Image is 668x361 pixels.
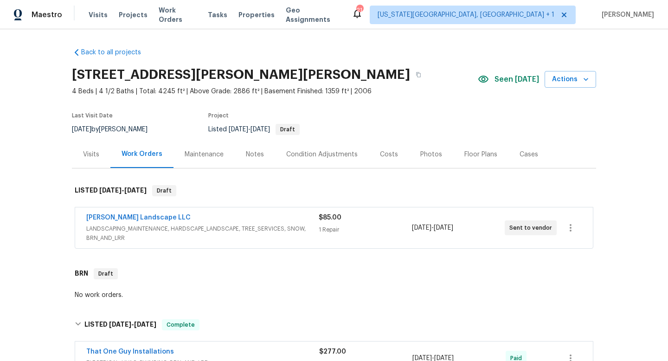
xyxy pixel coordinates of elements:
span: Projects [119,10,148,19]
div: Maintenance [185,150,224,159]
div: Visits [83,150,99,159]
span: [PERSON_NAME] [598,10,654,19]
span: Project [208,113,229,118]
span: [DATE] [412,225,431,231]
span: $277.00 [319,348,346,355]
span: Complete [163,320,199,329]
span: [DATE] [124,187,147,193]
span: Draft [276,127,299,132]
span: [DATE] [229,126,248,133]
span: Sent to vendor [509,223,556,232]
h6: LISTED [75,185,147,196]
a: Back to all projects [72,48,161,57]
div: Condition Adjustments [286,150,358,159]
span: [DATE] [134,321,156,328]
span: 4 Beds | 4 1/2 Baths | Total: 4245 ft² | Above Grade: 2886 ft² | Basement Finished: 1359 ft² | 2006 [72,87,478,96]
div: 21 [356,6,363,15]
span: [DATE] [434,225,453,231]
span: - [99,187,147,193]
span: Tasks [208,12,227,18]
div: LISTED [DATE]-[DATE]Complete [72,310,596,340]
button: Actions [545,71,596,88]
div: LISTED [DATE]-[DATE]Draft [72,176,596,206]
span: Properties [238,10,275,19]
div: 1 Repair [319,225,411,234]
span: Geo Assignments [286,6,340,24]
span: - [412,223,453,232]
span: Draft [95,269,117,278]
span: [DATE] [109,321,131,328]
div: No work orders. [75,290,593,300]
h2: [STREET_ADDRESS][PERSON_NAME][PERSON_NAME] [72,70,410,79]
span: Last Visit Date [72,113,113,118]
div: by [PERSON_NAME] [72,124,159,135]
span: - [109,321,156,328]
div: Floor Plans [464,150,497,159]
div: Work Orders [122,149,162,159]
span: Listed [208,126,300,133]
a: [PERSON_NAME] Landscape LLC [86,214,191,221]
span: Work Orders [159,6,197,24]
span: LANDSCAPING_MAINTENANCE, HARDSCAPE_LANDSCAPE, TREE_SERVICES, SNOW, BRN_AND_LRR [86,224,319,243]
button: Copy Address [410,66,427,83]
span: [DATE] [250,126,270,133]
span: [DATE] [72,126,91,133]
span: $85.00 [319,214,341,221]
h6: BRN [75,268,88,279]
span: - [229,126,270,133]
span: [DATE] [99,187,122,193]
div: Photos [420,150,442,159]
div: Notes [246,150,264,159]
a: That One Guy Installations [86,348,174,355]
span: [US_STATE][GEOGRAPHIC_DATA], [GEOGRAPHIC_DATA] + 1 [378,10,554,19]
div: Cases [520,150,538,159]
span: Maestro [32,10,62,19]
span: Seen [DATE] [495,75,539,84]
span: Draft [153,186,175,195]
h6: LISTED [84,319,156,330]
div: Costs [380,150,398,159]
span: Actions [552,74,589,85]
div: BRN Draft [72,259,596,289]
span: Visits [89,10,108,19]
